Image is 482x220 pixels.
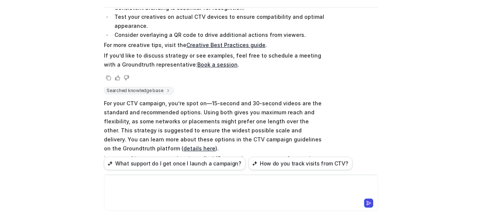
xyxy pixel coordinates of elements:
[104,99,324,153] p: For your CTV campaign, you’re spot on—15-second and 30-second videos are the standard and recomme...
[104,157,246,170] button: What support do I get once I launch a campaign?
[104,87,174,94] span: Searched knowledge base
[104,51,324,69] p: If you’d like to discuss strategy or see examples, feel free to schedule a meeting with a Groundt...
[183,145,215,152] a: details here
[197,61,238,68] a: Book a session
[104,154,324,190] p: In terms of impact, many advertisers find 15-second spots are great for concise, memorable messag...
[112,30,324,39] li: Consider overlaying a QR code to drive additional actions from viewers.
[112,12,324,30] li: Test your creatives on actual CTV devices to ensure compatibility and optimal appearance.
[249,157,352,170] button: How do you track visits from CTV?
[186,42,265,48] a: Creative Best Practices guide
[104,41,324,50] p: For more creative tips, visit the .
